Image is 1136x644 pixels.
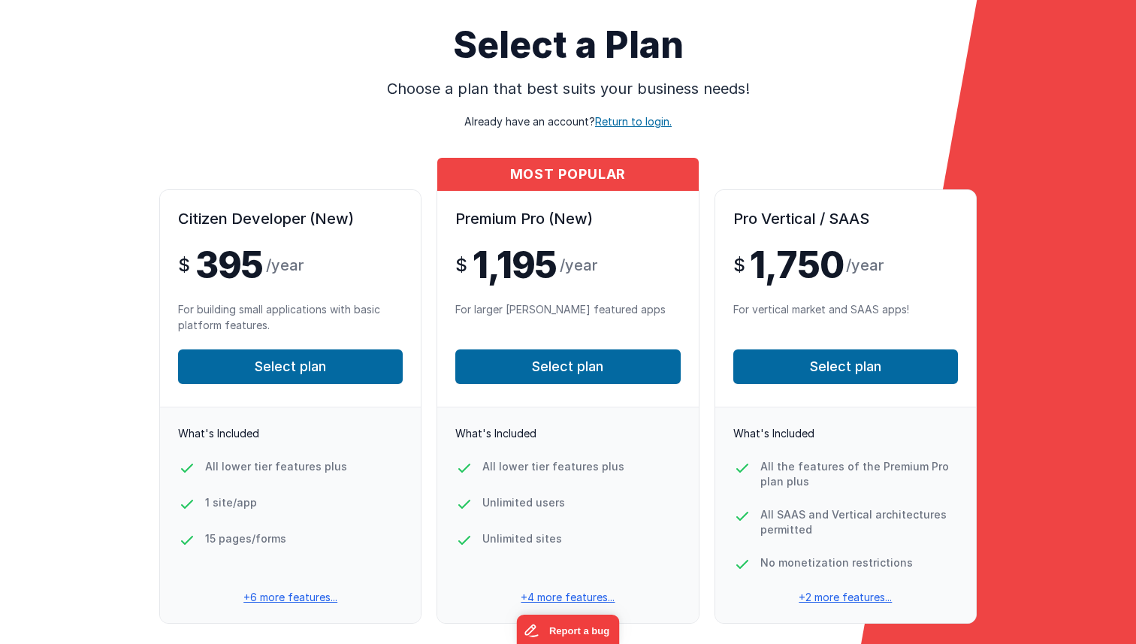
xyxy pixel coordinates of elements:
[455,253,467,277] span: $
[733,301,958,331] p: For vertical market and SAAS apps!
[482,459,624,474] p: All lower tier features plus
[750,247,843,283] span: 1,750
[760,555,913,570] p: No monetization restrictions
[266,255,304,276] span: /year
[178,426,403,441] p: What's Included
[178,301,403,331] p: For building small applications with basic platform features.
[24,99,1112,129] p: Already have an account?
[595,115,672,128] span: Return to login.
[205,531,286,546] p: 15 pages/forms
[733,208,958,229] h3: Pro Vertical / SAAS
[595,114,672,129] button: Return to login.
[733,253,745,277] span: $
[178,208,403,229] h3: Citizen Developer (New)
[205,459,347,474] p: All lower tier features plus
[178,349,403,384] button: Select plan
[195,247,263,283] span: 395
[473,247,557,283] span: 1,195
[455,301,680,331] p: For larger [PERSON_NAME] featured apps
[205,495,257,510] p: 1 site/app
[482,531,562,546] p: Unlimited sites
[455,426,680,441] p: What's Included
[437,158,698,191] span: Most popular
[715,590,976,605] p: +2 more features...
[231,78,905,99] p: Choose a plan that best suits your business needs!
[760,459,958,489] p: All the features of the Premium Pro plan plus
[455,349,680,384] button: Select plan
[846,255,884,276] span: /year
[178,253,189,277] span: $
[160,590,421,605] p: +6 more features...
[24,27,1112,63] p: Select a Plan
[733,349,958,384] button: Select plan
[560,255,597,276] span: /year
[733,426,958,441] p: What's Included
[482,495,565,510] p: Unlimited users
[437,590,698,605] p: +4 more features...
[760,507,958,537] p: All SAAS and Vertical architectures permitted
